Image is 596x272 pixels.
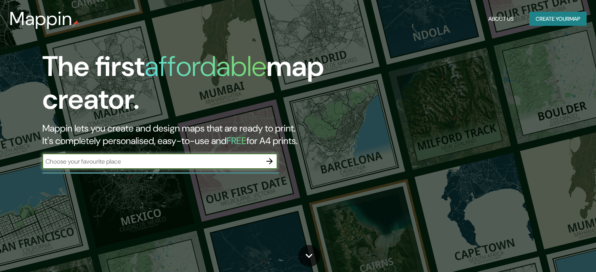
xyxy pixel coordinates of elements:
button: About Us [485,12,517,26]
h5: FREE [226,135,246,147]
img: mappin-pin [72,20,79,27]
iframe: Help widget launcher [526,241,587,263]
h3: Mappin [9,8,72,30]
h1: The first map creator. [42,50,341,122]
h2: Mappin lets you create and design maps that are ready to print. It's completely personalised, eas... [42,122,341,147]
h1: affordable [145,48,266,85]
input: Choose your favourite place [42,157,262,166]
button: Create yourmap [529,12,587,26]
